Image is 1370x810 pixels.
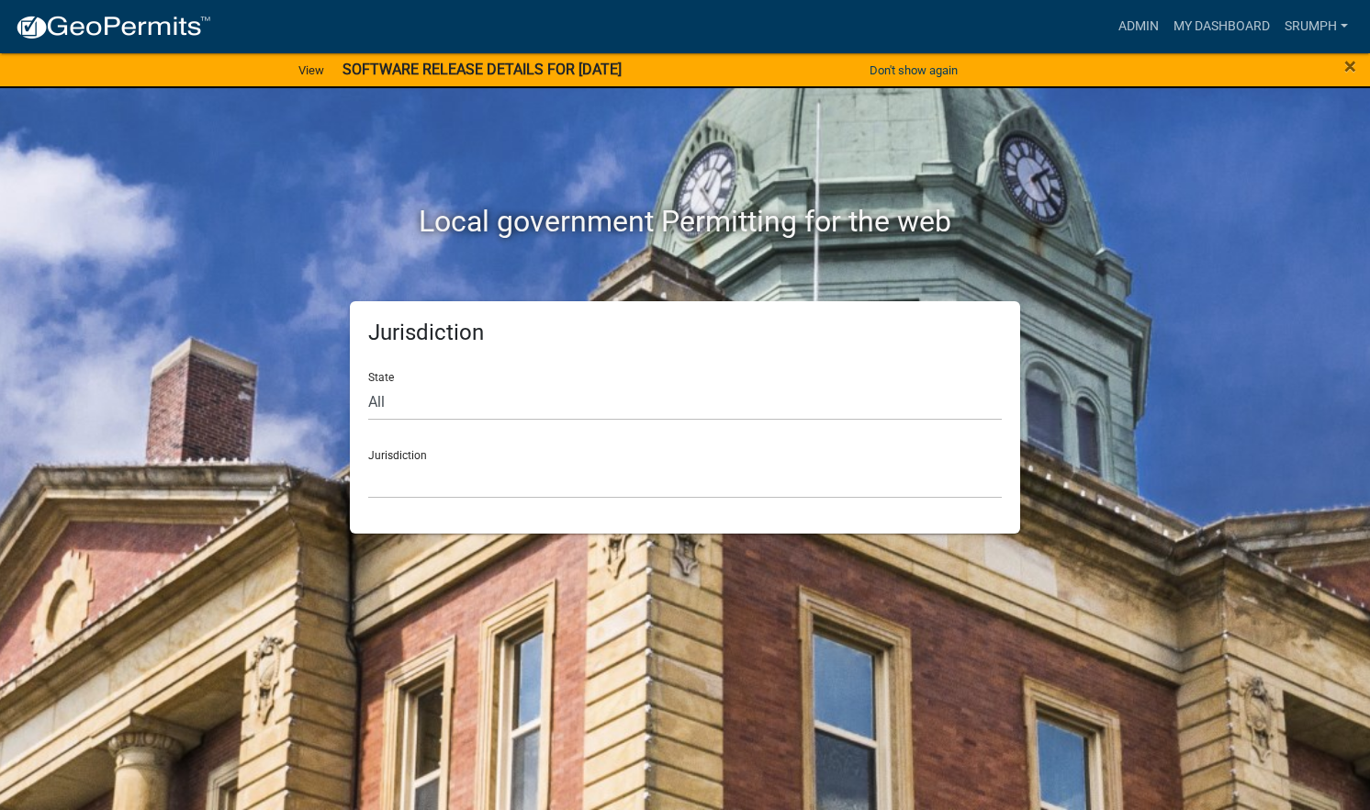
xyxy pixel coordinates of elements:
[1111,9,1166,44] a: Admin
[1166,9,1277,44] a: My Dashboard
[342,61,622,78] strong: SOFTWARE RELEASE DETAILS FOR [DATE]
[175,204,1195,239] h2: Local government Permitting for the web
[368,320,1002,346] h5: Jurisdiction
[1277,9,1355,44] a: srumph
[1344,55,1356,77] button: Close
[1344,53,1356,79] span: ×
[862,55,965,85] button: Don't show again
[291,55,331,85] a: View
